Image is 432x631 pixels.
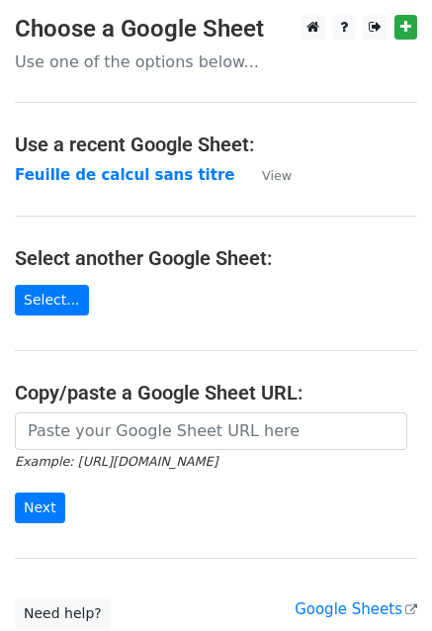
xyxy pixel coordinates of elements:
h4: Use a recent Google Sheet: [15,133,417,156]
small: View [262,168,292,183]
small: Example: [URL][DOMAIN_NAME] [15,454,217,469]
p: Use one of the options below... [15,51,417,72]
a: Select... [15,285,89,315]
h4: Copy/paste a Google Sheet URL: [15,381,417,405]
a: Need help? [15,598,111,629]
a: View [242,166,292,184]
input: Next [15,493,65,523]
input: Paste your Google Sheet URL here [15,412,407,450]
a: Feuille de calcul sans titre [15,166,234,184]
a: Google Sheets [295,600,417,618]
h3: Choose a Google Sheet [15,15,417,44]
h4: Select another Google Sheet: [15,246,417,270]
